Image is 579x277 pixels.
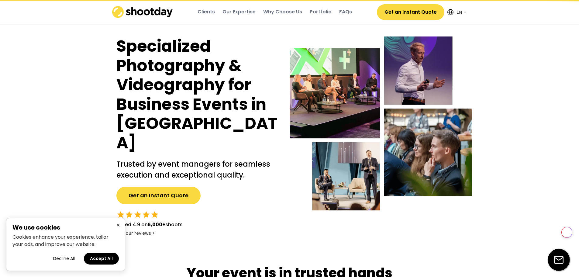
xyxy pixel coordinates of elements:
div: Portfolio [310,9,332,15]
div: See our reviews > [116,230,155,237]
button: Accept all cookies [84,253,119,265]
button: Get an Instant Quote [116,187,201,204]
button: star [150,210,159,219]
strong: 5,000+ [148,221,165,228]
button: star [142,210,150,219]
div: Rated 4.9 on shoots [116,221,183,228]
button: Get an Instant Quote [377,4,444,20]
div: Our Expertise [222,9,256,15]
img: shootday_logo.png [112,6,173,18]
div: FAQs [339,9,352,15]
img: Event-hero-intl%402x.webp [290,36,472,210]
h2: Trusted by event managers for seamless execution and exceptional quality. [116,159,277,181]
h2: We use cookies [12,224,119,230]
h1: Specialized Photography & Videography for Business Events in [GEOGRAPHIC_DATA] [116,36,277,153]
button: Decline all cookies [47,253,81,265]
img: Icon%20feather-globe%20%281%29.svg [447,9,453,15]
button: star [116,210,125,219]
button: star [133,210,142,219]
button: star [125,210,133,219]
button: Close cookie banner [115,221,122,229]
div: Why Choose Us [263,9,302,15]
div: Clients [198,9,215,15]
img: email-icon%20%281%29.svg [548,249,570,271]
p: Cookies enhance your experience, tailor your ads, and improve our website. [12,234,119,248]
